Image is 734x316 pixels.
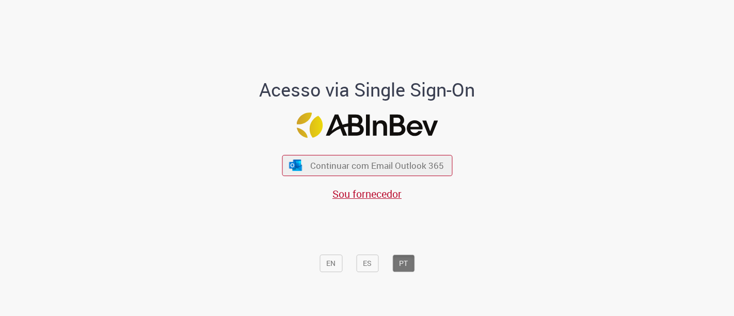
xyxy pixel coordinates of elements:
[310,160,444,171] span: Continuar com Email Outlook 365
[320,255,342,272] button: EN
[224,80,510,100] h1: Acesso via Single Sign-On
[332,187,402,201] a: Sou fornecedor
[282,155,452,176] button: ícone Azure/Microsoft 360 Continuar com Email Outlook 365
[289,160,303,170] img: ícone Azure/Microsoft 360
[392,255,414,272] button: PT
[356,255,378,272] button: ES
[296,113,438,138] img: Logo ABInBev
